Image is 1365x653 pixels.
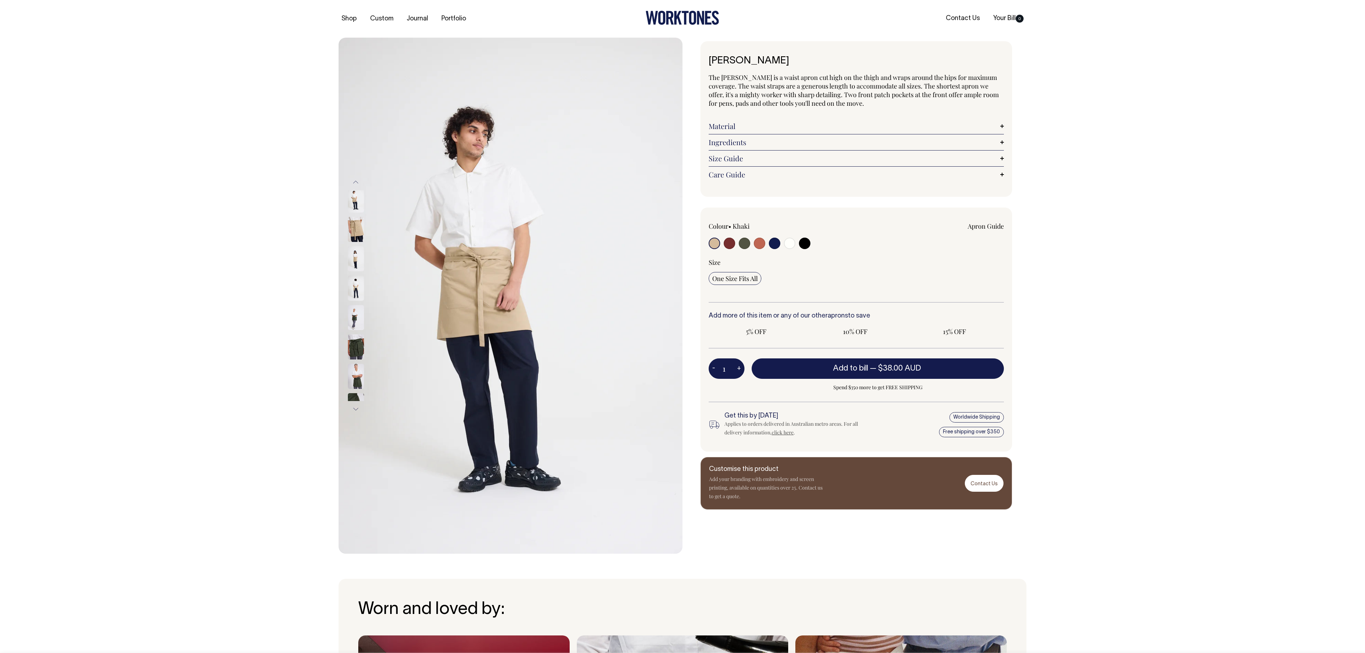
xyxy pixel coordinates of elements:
[878,365,921,372] span: $38.00 AUD
[358,600,1007,619] h3: Worn and loved by:
[728,222,731,230] span: •
[965,475,1004,492] a: Contact Us
[709,154,1004,163] a: Size Guide
[709,73,999,108] span: The [PERSON_NAME] is a waist apron cut high on the thigh and wraps around the hips for maximum co...
[348,334,364,359] img: olive
[833,365,868,372] span: Add to bill
[811,327,899,336] span: 10% OFF
[709,122,1004,130] a: Material
[709,222,827,230] div: Colour
[350,401,361,417] button: Next
[772,429,794,436] a: click here
[339,38,682,554] img: khaki
[348,246,364,271] img: khaki
[733,362,744,376] button: +
[712,274,758,283] span: One Size Fits All
[712,327,800,336] span: 5% OFF
[943,13,983,24] a: Contact Us
[910,327,998,336] span: 15% OFF
[709,362,719,376] button: -
[339,13,360,25] a: Shop
[808,325,903,338] input: 10% OFF
[709,138,1004,147] a: Ingredients
[968,222,1004,230] a: Apron Guide
[724,420,870,437] div: Applies to orders delivered in Australian metro areas. For all delivery information, .
[348,393,364,418] img: olive
[709,313,1004,320] h6: Add more of this item or any of our other to save
[733,222,749,230] label: Khaki
[752,383,1004,392] span: Spend $350 more to get FREE SHIPPING
[709,56,1004,67] h1: [PERSON_NAME]
[348,364,364,389] img: olive
[724,413,870,420] h6: Get this by [DATE]
[709,272,761,285] input: One Size Fits All
[350,174,361,190] button: Previous
[404,13,431,25] a: Journal
[990,13,1026,24] a: Your Bill0
[870,365,923,372] span: —
[828,313,848,319] a: aprons
[709,325,804,338] input: 5% OFF
[709,466,824,473] h6: Customise this product
[348,187,364,213] img: khaki
[907,325,1002,338] input: 15% OFF
[752,358,1004,378] button: Add to bill —$38.00 AUD
[348,305,364,330] img: olive
[1016,15,1024,23] span: 0
[709,475,824,501] p: Add your branding with embroidery and screen printing, available on quantities over 25. Contact u...
[367,13,396,25] a: Custom
[439,13,469,25] a: Portfolio
[348,217,364,242] img: khaki
[348,276,364,301] img: khaki
[709,258,1004,267] div: Size
[709,170,1004,179] a: Care Guide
